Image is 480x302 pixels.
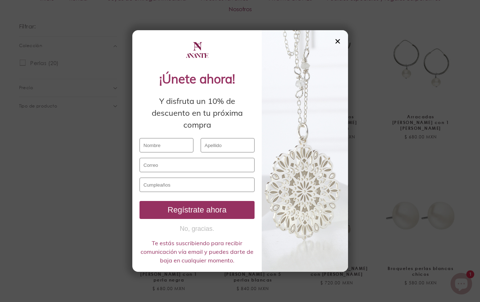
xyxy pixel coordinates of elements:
[140,178,255,192] input: Cumpleaños
[140,158,255,172] input: Correo
[140,95,255,131] div: Y disfruta un 10% de descuento en tu próxima compra
[140,224,255,233] button: No, gracias.
[140,70,255,88] div: ¡Únete ahora!
[184,37,210,63] img: logo
[140,201,255,219] button: Regístrate ahora
[140,138,193,152] input: Nombre
[334,37,341,45] div: ✕
[140,239,255,265] div: Te estás suscribiendo para recibir comunicación vía email y puedes darte de baja en cualquier mom...
[201,138,255,152] input: Apellido
[142,205,252,215] div: Regístrate ahora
